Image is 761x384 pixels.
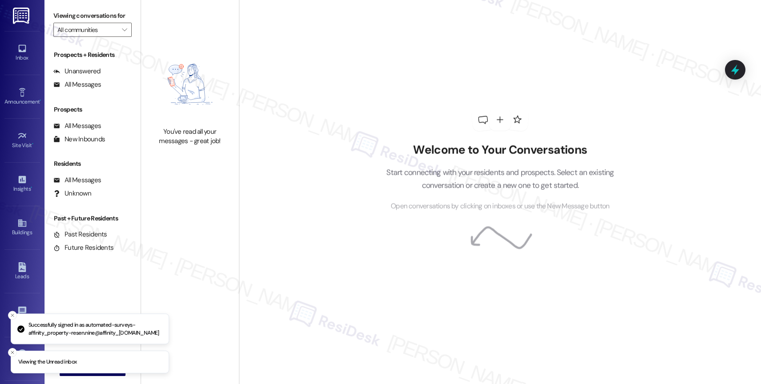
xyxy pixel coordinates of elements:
[8,348,17,357] button: Close toast
[4,216,40,240] a: Buildings
[53,243,113,252] div: Future Residents
[151,127,229,146] div: You've read all your messages - great job!
[32,141,33,147] span: •
[53,135,105,144] div: New Inbounds
[4,172,40,196] a: Insights •
[4,260,40,284] a: Leads
[45,159,141,168] div: Residents
[53,9,132,23] label: Viewing conversations for
[28,321,162,337] p: Successfully signed in as automated-surveys-affinity_property-resen.nine@affinity_[DOMAIN_NAME]
[373,166,627,192] p: Start connecting with your residents and prospects. Select an existing conversation or create a n...
[4,41,40,65] a: Inbox
[122,26,127,33] i: 
[57,23,117,37] input: All communities
[45,105,141,114] div: Prospects
[40,97,41,104] span: •
[53,189,91,198] div: Unknown
[4,128,40,152] a: Site Visit •
[53,176,101,185] div: All Messages
[18,358,77,366] p: Viewing the Unread inbox
[53,121,101,131] div: All Messages
[151,46,229,123] img: empty-state
[31,184,32,191] span: •
[53,230,107,239] div: Past Residents
[45,50,141,60] div: Prospects + Residents
[4,347,40,371] a: Account
[13,8,31,24] img: ResiDesk Logo
[391,201,609,212] span: Open conversations by clicking on inboxes or use the New Message button
[53,67,101,76] div: Unanswered
[45,214,141,223] div: Past + Future Residents
[373,143,627,157] h2: Welcome to Your Conversations
[53,80,101,89] div: All Messages
[4,303,40,327] a: Templates •
[8,311,17,320] button: Close toast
